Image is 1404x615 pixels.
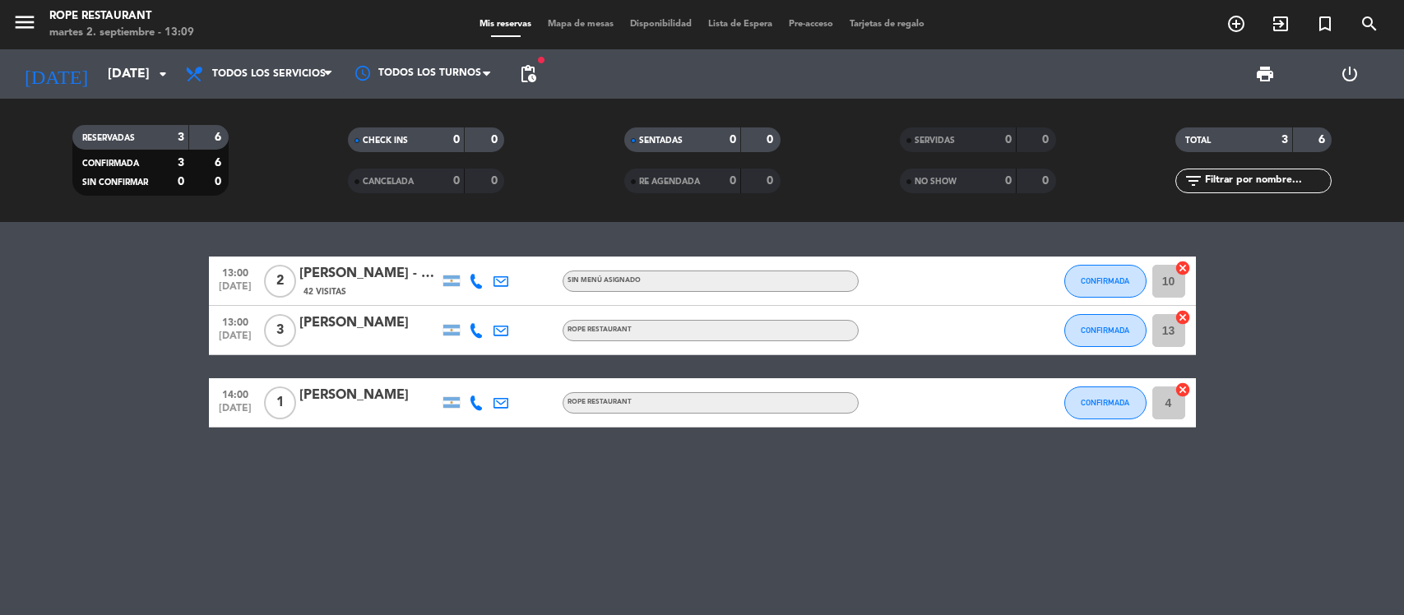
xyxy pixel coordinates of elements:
i: filter_list [1184,171,1203,191]
div: [PERSON_NAME] - THE VINES [299,263,439,284]
strong: 0 [1042,134,1052,146]
span: [DATE] [215,281,256,300]
input: Filtrar por nombre... [1203,172,1331,190]
div: Rope restaurant [49,8,194,25]
span: 1 [264,386,296,419]
span: Mapa de mesas [540,20,622,29]
span: SENTADAS [639,136,683,145]
i: add_circle_outline [1226,14,1246,34]
span: CONFIRMADA [82,160,139,168]
strong: 0 [767,134,776,146]
strong: 3 [178,132,184,143]
span: 3 [264,314,296,347]
strong: 0 [491,134,501,146]
strong: 0 [767,175,776,187]
strong: 3 [1281,134,1288,146]
div: [PERSON_NAME] [299,312,439,334]
span: fiber_manual_record [536,55,546,65]
strong: 6 [215,132,225,143]
span: RESERVADAS [82,134,135,142]
div: martes 2. septiembre - 13:09 [49,25,194,41]
span: [DATE] [215,403,256,422]
span: CONFIRMADA [1081,326,1129,335]
strong: 0 [1005,175,1012,187]
i: exit_to_app [1271,14,1290,34]
i: menu [12,10,37,35]
strong: 0 [1042,175,1052,187]
span: ROPE RESTAURANT [568,326,632,333]
strong: 0 [730,134,736,146]
span: CANCELADA [363,178,414,186]
strong: 0 [730,175,736,187]
span: 2 [264,265,296,298]
span: print [1255,64,1275,84]
i: cancel [1175,309,1191,326]
span: CONFIRMADA [1081,276,1129,285]
span: 13:00 [215,262,256,281]
strong: 0 [215,176,225,187]
span: NO SHOW [915,178,957,186]
i: power_settings_new [1340,64,1360,84]
span: Sin menú asignado [568,277,641,284]
span: Tarjetas de regalo [841,20,933,29]
span: SERVIDAS [915,136,955,145]
span: Mis reservas [471,20,540,29]
span: pending_actions [518,64,538,84]
i: turned_in_not [1315,14,1335,34]
strong: 3 [178,157,184,169]
span: 42 Visitas [304,285,346,298]
span: Todos los servicios [212,68,326,80]
strong: 0 [453,134,460,146]
button: CONFIRMADA [1064,314,1147,347]
span: [DATE] [215,331,256,349]
button: CONFIRMADA [1064,386,1147,419]
div: [PERSON_NAME] [299,385,439,406]
span: Pre-acceso [781,20,841,29]
span: CONFIRMADA [1081,398,1129,407]
strong: 0 [1005,134,1012,146]
strong: 6 [215,157,225,169]
strong: 0 [491,175,501,187]
span: Disponibilidad [622,20,700,29]
i: cancel [1175,381,1191,398]
strong: 0 [453,175,460,187]
button: CONFIRMADA [1064,265,1147,298]
span: 13:00 [215,312,256,331]
button: menu [12,10,37,40]
span: CHECK INS [363,136,408,145]
i: cancel [1175,260,1191,276]
strong: 6 [1318,134,1328,146]
i: [DATE] [12,56,100,92]
span: ROPE RESTAURANT [568,399,632,405]
span: RE AGENDADA [639,178,700,186]
span: TOTAL [1185,136,1211,145]
i: search [1360,14,1379,34]
span: SIN CONFIRMAR [82,178,148,187]
span: Lista de Espera [700,20,781,29]
strong: 0 [178,176,184,187]
div: LOG OUT [1307,49,1392,99]
i: arrow_drop_down [153,64,173,84]
span: 14:00 [215,384,256,403]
